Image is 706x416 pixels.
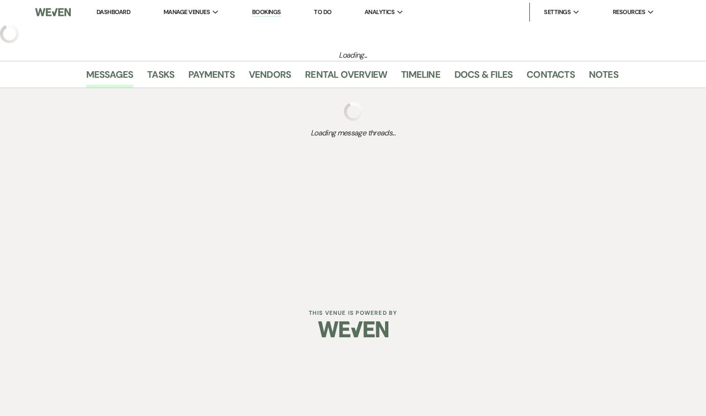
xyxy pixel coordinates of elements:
[613,7,645,17] span: Resources
[314,8,331,16] a: To Do
[364,7,394,17] span: Analytics
[86,67,134,88] a: Messages
[35,2,70,22] img: Weven Logo
[249,67,291,88] a: Vendors
[344,102,363,121] img: loading spinner
[401,67,440,88] a: Timeline
[86,127,620,139] span: Loading message threads...
[318,313,388,346] img: Weven Logo
[252,8,281,17] a: Bookings
[147,67,174,88] a: Tasks
[163,7,210,17] span: Manage Venues
[589,67,618,88] a: Notes
[527,67,575,88] a: Contacts
[454,67,513,88] a: Docs & Files
[97,8,130,16] a: Dashboard
[544,7,571,17] span: Settings
[188,67,235,88] a: Payments
[305,67,387,88] a: Rental Overview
